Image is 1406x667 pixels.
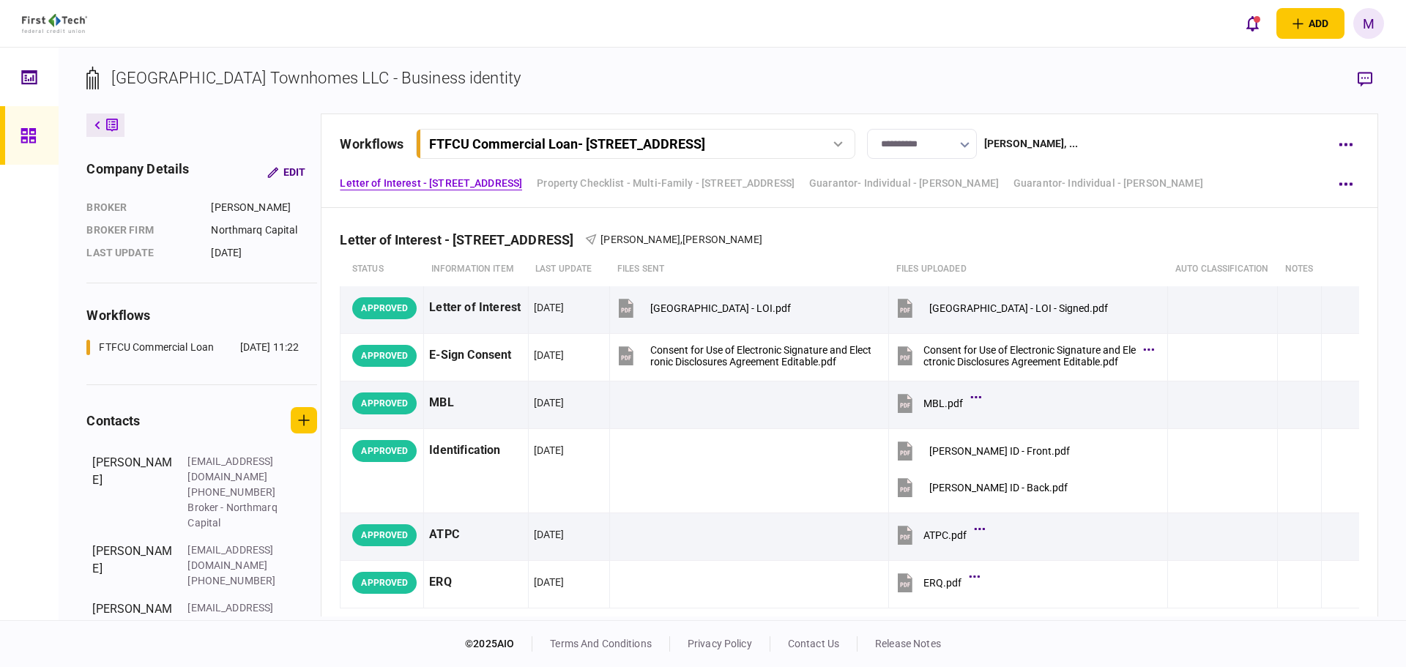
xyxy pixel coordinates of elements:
[923,529,967,541] div: ATPC.pdf
[86,305,317,325] div: workflows
[1013,176,1203,191] a: Guarantor- Individual - [PERSON_NAME]
[86,340,299,355] a: FTFCU Commercial Loan[DATE] 11:22
[682,234,762,245] span: [PERSON_NAME]
[429,518,522,551] div: ATPC
[99,340,214,355] div: FTFCU Commercial Loan
[894,387,978,420] button: MBL.pdf
[92,543,173,589] div: [PERSON_NAME]
[429,291,522,324] div: Letter of Interest
[429,434,522,467] div: Identification
[534,443,565,458] div: [DATE]
[537,176,795,191] a: Property Checklist - Multi-Family - [STREET_ADDRESS]
[352,440,417,462] div: APPROVED
[86,200,196,215] div: Broker
[352,297,417,319] div: APPROVED
[894,339,1150,372] button: Consent for Use of Electronic Signature and Electronic Disclosures Agreement Editable.pdf
[340,176,522,191] a: Letter of Interest - [STREET_ADDRESS]
[923,577,961,589] div: ERQ.pdf
[534,300,565,315] div: [DATE]
[894,434,1070,467] button: Sridhar Kesani ID - Front.pdf
[528,253,610,286] th: last update
[429,566,522,599] div: ERQ
[788,638,839,649] a: contact us
[111,66,521,90] div: [GEOGRAPHIC_DATA] Townhomes LLC - Business identity
[429,339,522,372] div: E-Sign Consent
[352,345,417,367] div: APPROVED
[1237,8,1268,39] button: open notifications list
[610,253,889,286] th: files sent
[340,134,403,154] div: workflows
[615,339,871,372] button: Consent for Use of Electronic Signature and Electronic Disclosures Agreement Editable.pdf
[680,234,682,245] span: ,
[923,344,1136,368] div: Consent for Use of Electronic Signature and Electronic Disclosures Agreement Editable.pdf
[341,253,424,286] th: status
[809,176,999,191] a: Guarantor- Individual - [PERSON_NAME]
[465,636,532,652] div: © 2025 AIO
[894,518,981,551] button: ATPC.pdf
[923,398,963,409] div: MBL.pdf
[534,348,565,362] div: [DATE]
[534,395,565,410] div: [DATE]
[1353,8,1384,39] button: M
[86,245,196,261] div: last update
[211,223,317,238] div: Northmarq Capital
[92,600,173,662] div: [PERSON_NAME]
[22,14,87,33] img: client company logo
[1278,253,1322,286] th: notes
[550,638,652,649] a: terms and conditions
[615,291,791,324] button: Crestwood Village - LOI.pdf
[429,387,522,420] div: MBL
[86,159,189,185] div: company details
[650,344,871,368] div: Consent for Use of Electronic Signature and Electronic Disclosures Agreement Editable.pdf
[984,136,1078,152] div: [PERSON_NAME] , ...
[600,234,680,245] span: [PERSON_NAME]
[240,340,300,355] div: [DATE] 11:22
[352,524,417,546] div: APPROVED
[256,159,317,185] button: Edit
[86,223,196,238] div: broker firm
[534,575,565,589] div: [DATE]
[429,136,705,152] div: FTFCU Commercial Loan - [STREET_ADDRESS]
[211,245,317,261] div: [DATE]
[187,500,283,531] div: Broker - Northmarq Capital
[894,291,1108,324] button: Crestwood Village - LOI - Signed.pdf
[211,200,317,215] div: [PERSON_NAME]
[187,573,283,589] div: [PHONE_NUMBER]
[187,485,283,500] div: [PHONE_NUMBER]
[889,253,1168,286] th: Files uploaded
[650,302,791,314] div: Crestwood Village - LOI.pdf
[352,572,417,594] div: APPROVED
[894,471,1068,504] button: Sridhar Kesani ID - Back.pdf
[340,232,585,247] div: Letter of Interest - [STREET_ADDRESS]
[875,638,941,649] a: release notes
[352,392,417,414] div: APPROVED
[86,411,140,431] div: contacts
[929,482,1068,493] div: Sridhar Kesani ID - Back.pdf
[1276,8,1344,39] button: open adding identity options
[187,600,283,631] div: [EMAIL_ADDRESS][DOMAIN_NAME]
[416,129,855,159] button: FTFCU Commercial Loan- [STREET_ADDRESS]
[534,527,565,542] div: [DATE]
[1168,253,1278,286] th: auto classification
[688,638,752,649] a: privacy policy
[187,543,283,573] div: [EMAIL_ADDRESS][DOMAIN_NAME]
[187,454,283,485] div: [EMAIL_ADDRESS][DOMAIN_NAME]
[424,253,528,286] th: Information item
[92,454,173,531] div: [PERSON_NAME]
[929,445,1070,457] div: Sridhar Kesani ID - Front.pdf
[894,566,976,599] button: ERQ.pdf
[929,302,1108,314] div: Crestwood Village - LOI - Signed.pdf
